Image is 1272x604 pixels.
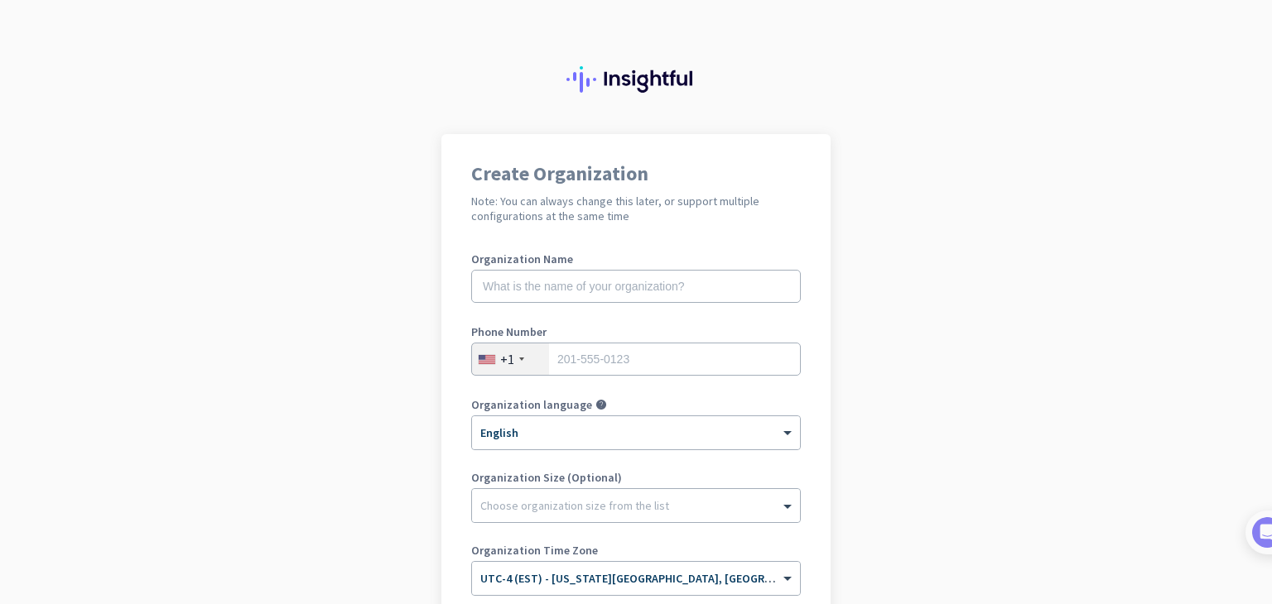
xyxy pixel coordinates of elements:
label: Organization Time Zone [471,544,801,556]
i: help [595,399,607,410]
label: Organization Size (Optional) [471,472,801,483]
label: Organization Name [471,253,801,265]
label: Organization language [471,399,592,410]
img: Insightful [566,66,706,93]
input: What is the name of your organization? [471,270,801,303]
label: Phone Number [471,326,801,338]
input: 201-555-0123 [471,343,801,376]
h2: Note: You can always change this later, or support multiple configurations at the same time [471,194,801,223]
div: +1 [500,351,514,367]
h1: Create Organization [471,164,801,184]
